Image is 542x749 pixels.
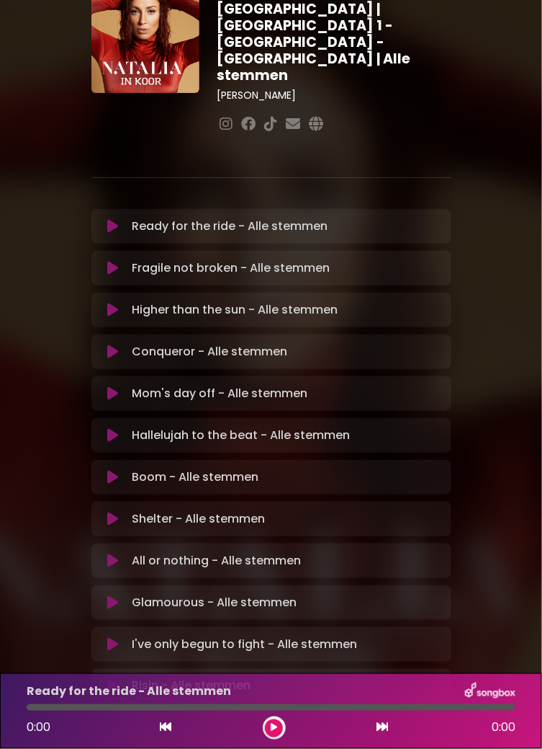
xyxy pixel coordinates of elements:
[132,510,265,528] p: Shelter - Alle stemmen
[132,552,301,569] p: All or nothing - Alle stemmen
[132,301,338,319] p: Higher than the sun - Alle stemmen
[132,469,258,486] p: Boom - Alle stemmen
[132,427,350,444] p: Hallelujah to the beat - Alle stemmen
[132,636,357,653] p: I've only begun to fight - Alle stemmen
[27,719,50,736] span: 0:00
[132,218,328,235] p: Ready for the ride - Alle stemmen
[217,89,451,102] h3: [PERSON_NAME]
[132,260,330,277] p: Fragile not broken - Alle stemmen
[132,594,297,611] p: Glamourous - Alle stemmen
[465,683,515,701] img: songbox-logo-white.png
[132,343,287,360] p: Conqueror - Alle stemmen
[27,683,231,701] p: Ready for the ride - Alle stemmen
[132,385,307,402] p: Mom's day off - Alle stemmen
[492,719,515,737] span: 0:00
